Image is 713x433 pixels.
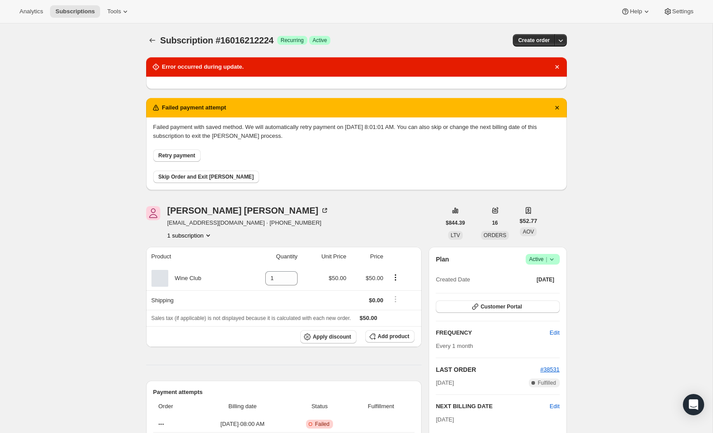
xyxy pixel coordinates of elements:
button: Analytics [14,5,48,18]
span: Recurring [281,37,304,44]
th: Order [153,397,196,416]
span: [EMAIL_ADDRESS][DOMAIN_NAME] · [PHONE_NUMBER] [167,218,329,227]
th: Shipping [146,290,240,310]
button: Product actions [167,231,213,240]
button: Retry payment [153,149,201,162]
h2: FREQUENCY [436,328,550,337]
button: Product actions [388,273,403,282]
button: Dismiss notification [551,61,563,73]
span: | [546,256,547,263]
span: Status [292,402,347,411]
button: Subscriptions [50,5,100,18]
button: Edit [544,326,565,340]
button: Settings [658,5,699,18]
span: Subscriptions [55,8,95,15]
button: Subscriptions [146,34,159,47]
span: Skip Order and Exit [PERSON_NAME] [159,173,254,180]
span: [DATE] [436,378,454,387]
h2: Failed payment attempt [162,103,226,112]
span: Analytics [19,8,43,15]
span: [DATE] [436,416,454,423]
h2: LAST ORDER [436,365,540,374]
span: $0.00 [369,297,384,304]
span: Billing date [198,402,287,411]
button: [DATE] [531,273,560,286]
button: 16 [487,217,503,229]
span: Every 1 month [436,343,473,349]
th: Price [349,247,386,266]
button: Help [616,5,656,18]
button: Skip Order and Exit [PERSON_NAME] [153,171,259,183]
button: Dismiss notification [551,101,563,114]
span: Failed [315,421,329,428]
h2: Error occurred during update. [162,62,244,71]
h2: Payment attempts [153,388,415,397]
span: $50.00 [329,275,346,281]
span: [DATE] · 08:00 AM [198,420,287,429]
span: Active [529,255,556,264]
button: $844.39 [441,217,470,229]
span: Customer Portal [480,303,522,310]
span: Help [630,8,642,15]
button: Tools [102,5,135,18]
p: Failed payment with saved method. We will automatically retry payment on [DATE] 8:01:01 AM. You c... [153,123,560,140]
span: $52.77 [519,217,537,226]
button: Edit [550,402,559,411]
span: $844.39 [446,219,465,226]
span: Fulfillment [353,402,409,411]
span: Jennifer Duguay [146,206,160,220]
div: [PERSON_NAME] [PERSON_NAME] [167,206,329,215]
h2: Plan [436,255,449,264]
span: 16 [492,219,498,226]
a: #38531 [540,366,559,373]
span: Apply discount [313,333,351,340]
span: [DATE] [537,276,554,283]
span: Active [313,37,327,44]
span: Edit [550,328,559,337]
span: $50.00 [366,275,384,281]
span: Settings [672,8,694,15]
span: Created Date [436,275,470,284]
span: ORDERS [484,232,506,238]
button: #38531 [540,365,559,374]
th: Quantity [240,247,300,266]
span: Create order [518,37,550,44]
span: Fulfilled [538,379,556,386]
span: Subscription #16016212224 [160,35,274,45]
div: Open Intercom Messenger [683,394,704,415]
span: $50.00 [360,315,377,321]
button: Customer Portal [436,300,559,313]
h2: NEXT BILLING DATE [436,402,550,411]
span: LTV [451,232,460,238]
span: Retry payment [159,152,195,159]
span: Sales tax (if applicable) is not displayed because it is calculated with each new order. [151,315,351,321]
span: --- [159,421,164,427]
button: Shipping actions [388,294,403,304]
span: Add product [378,333,409,340]
button: Create order [513,34,555,47]
th: Unit Price [300,247,349,266]
th: Product [146,247,240,266]
div: Wine Club [168,274,201,283]
button: Apply discount [300,330,356,343]
button: Add product [365,330,415,343]
span: Tools [107,8,121,15]
span: AOV [523,229,534,235]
